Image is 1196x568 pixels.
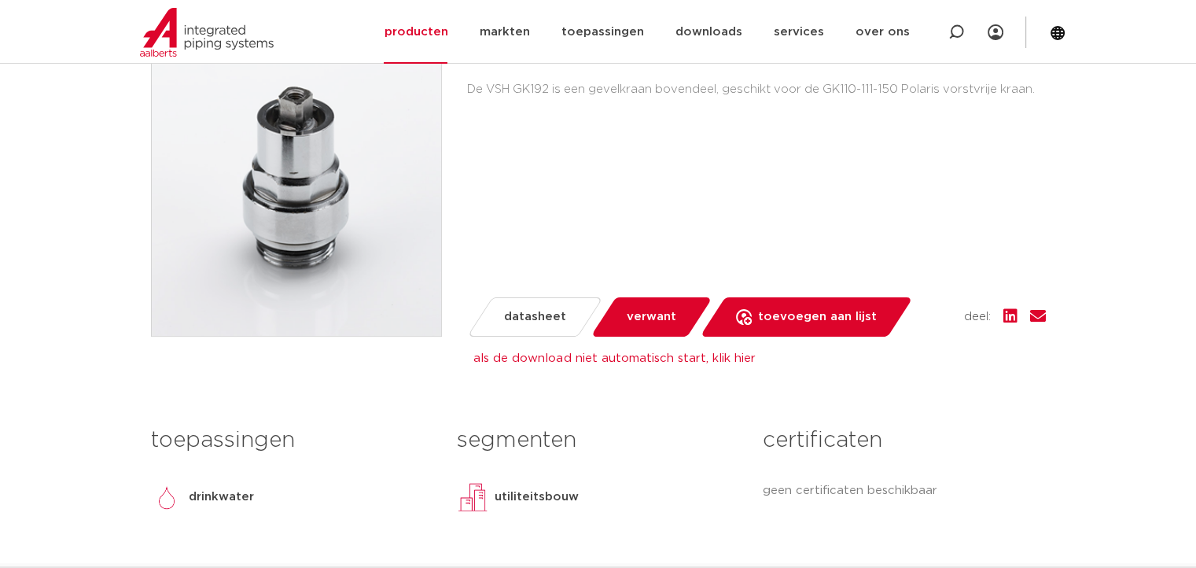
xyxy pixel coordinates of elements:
a: datasheet [466,297,602,337]
a: als de download niet automatisch start, klik hier [473,352,755,364]
p: utiliteitsbouw [495,488,579,507]
h3: certificaten [763,425,1045,456]
span: deel: [964,308,991,326]
img: drinkwater [151,481,182,513]
span: toevoegen aan lijst [758,304,877,330]
a: verwant [590,297,712,337]
p: drinkwater [189,488,254,507]
img: Product Image for VSH gevelkraan bovendeel voor GK110-111-150 [152,46,441,336]
span: verwant [627,304,676,330]
h3: segmenten [457,425,739,456]
p: geen certificaten beschikbaar [763,481,1045,500]
div: De VSH GK192 is een gevelkraan bovendeel, geschikt voor de GK110-111-150 Polaris vorstvrije kraan. [467,77,1046,102]
h3: toepassingen [151,425,433,456]
img: utiliteitsbouw [457,481,488,513]
span: datasheet [504,304,566,330]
